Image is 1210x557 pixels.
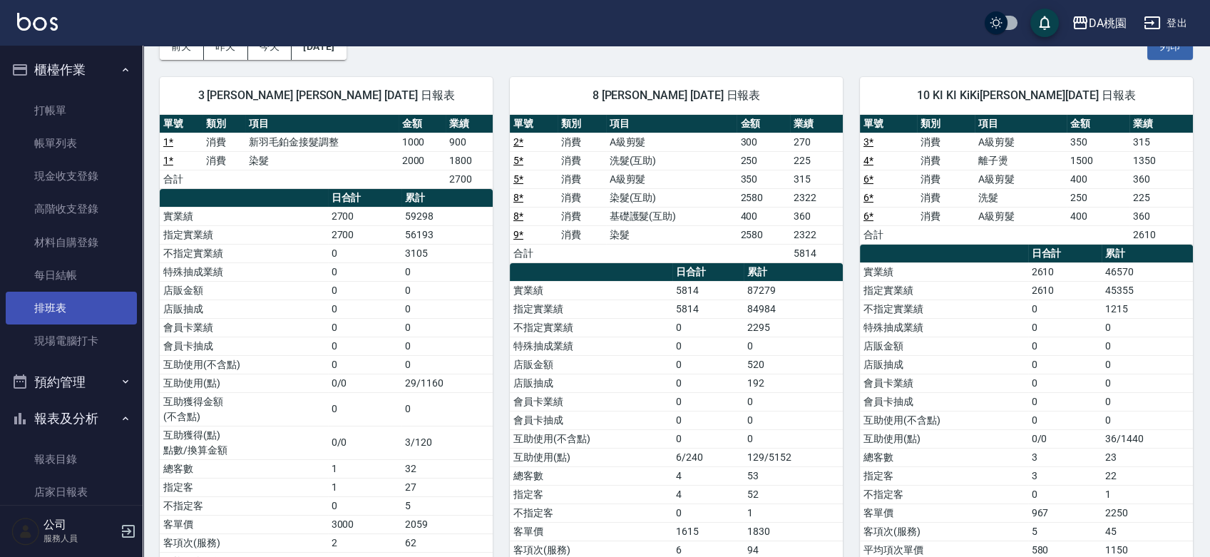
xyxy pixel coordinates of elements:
[558,207,605,225] td: 消費
[790,188,843,207] td: 2322
[1067,115,1130,133] th: 金額
[245,151,399,170] td: 染髮
[248,34,292,60] button: 今天
[558,115,605,133] th: 類別
[737,133,789,151] td: 300
[328,392,402,426] td: 0
[160,515,328,533] td: 客單價
[177,88,476,103] span: 3 [PERSON_NAME] [PERSON_NAME] [DATE] 日報表
[328,207,402,225] td: 2700
[672,355,744,374] td: 0
[744,466,843,485] td: 53
[160,225,328,244] td: 指定實業績
[1102,245,1193,263] th: 累計
[510,281,672,300] td: 實業績
[606,133,737,151] td: A級剪髮
[401,225,493,244] td: 56193
[6,259,137,292] a: 每日結帳
[790,225,843,244] td: 2322
[446,170,493,188] td: 2700
[1129,133,1193,151] td: 315
[1102,262,1193,281] td: 46570
[744,318,843,337] td: 2295
[160,533,328,552] td: 客項次(服務)
[510,504,672,522] td: 不指定客
[6,94,137,127] a: 打帳單
[446,151,493,170] td: 1800
[6,160,137,193] a: 現金收支登錄
[328,515,402,533] td: 3000
[160,115,493,189] table: a dense table
[1028,355,1102,374] td: 0
[672,485,744,504] td: 4
[606,170,737,188] td: A級剪髮
[672,522,744,541] td: 1615
[860,374,1028,392] td: 會員卡業績
[160,281,328,300] td: 店販金額
[1028,448,1102,466] td: 3
[328,300,402,318] td: 0
[672,448,744,466] td: 6/240
[860,522,1028,541] td: 客項次(服務)
[1102,355,1193,374] td: 0
[1030,9,1059,37] button: save
[399,133,446,151] td: 1000
[672,374,744,392] td: 0
[1028,262,1102,281] td: 2610
[1028,429,1102,448] td: 0/0
[43,518,116,532] h5: 公司
[401,533,493,552] td: 62
[160,170,202,188] td: 合計
[860,504,1028,522] td: 客單價
[6,364,137,401] button: 預約管理
[328,244,402,262] td: 0
[510,244,558,262] td: 合計
[510,429,672,448] td: 互助使用(不含點)
[860,262,1028,281] td: 實業績
[399,151,446,170] td: 2000
[558,170,605,188] td: 消費
[202,151,245,170] td: 消費
[1138,10,1193,36] button: 登出
[1028,411,1102,429] td: 0
[510,411,672,429] td: 會員卡抽成
[917,151,974,170] td: 消費
[744,392,843,411] td: 0
[328,225,402,244] td: 2700
[1102,522,1193,541] td: 45
[744,263,843,282] th: 累計
[401,374,493,392] td: 29/1160
[877,88,1176,103] span: 10 KI KI KiKi[PERSON_NAME][DATE] 日報表
[17,13,58,31] img: Logo
[737,225,789,244] td: 2580
[1028,466,1102,485] td: 3
[328,459,402,478] td: 1
[6,476,137,509] a: 店家日報表
[245,115,399,133] th: 項目
[860,281,1028,300] td: 指定實業績
[790,115,843,133] th: 業績
[160,34,204,60] button: 前天
[160,318,328,337] td: 會員卡業績
[744,281,843,300] td: 87279
[672,337,744,355] td: 0
[1102,318,1193,337] td: 0
[1028,374,1102,392] td: 0
[1147,34,1193,60] button: 列印
[1102,411,1193,429] td: 0
[860,115,1193,245] table: a dense table
[860,485,1028,504] td: 不指定客
[790,207,843,225] td: 360
[510,522,672,541] td: 客單價
[1067,207,1130,225] td: 400
[446,133,493,151] td: 900
[1102,429,1193,448] td: 36/1440
[860,318,1028,337] td: 特殊抽成業績
[975,115,1067,133] th: 項目
[160,355,328,374] td: 互助使用(不含點)
[510,485,672,504] td: 指定客
[672,281,744,300] td: 5814
[917,207,974,225] td: 消費
[860,411,1028,429] td: 互助使用(不含點)
[510,355,672,374] td: 店販金額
